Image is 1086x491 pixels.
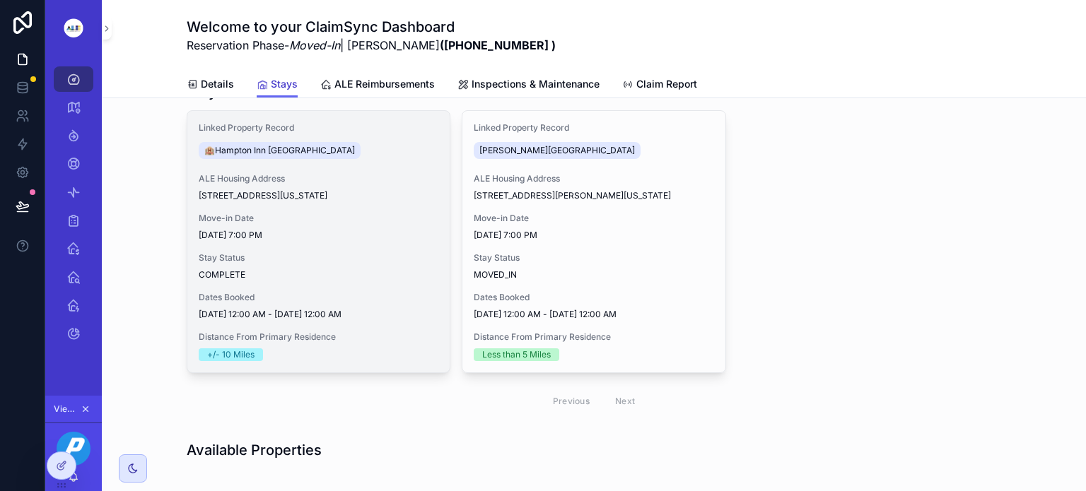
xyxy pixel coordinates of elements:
span: Linked Property Record [199,122,438,134]
span: [DATE] 12:00 AM - [DATE] 12:00 AM [474,309,713,320]
div: +/- 10 Miles [207,348,255,361]
span: ALE Housing Address [474,173,713,184]
span: Inspections & Maintenance [472,77,600,91]
span: 🏨Hampton Inn [GEOGRAPHIC_DATA] [204,145,355,156]
span: Linked Property Record [474,122,713,134]
span: [DATE] 12:00 AM - [DATE] 12:00 AM [199,309,438,320]
a: Stays [257,71,298,98]
span: Stay Status [474,252,713,264]
span: Dates Booked [474,292,713,303]
h1: Available Properties [187,440,322,460]
span: Viewing as [PERSON_NAME] [54,403,78,415]
span: COMPLETE [199,269,438,280]
span: MOVED_IN [474,269,713,280]
span: Move-in Date [199,213,438,224]
span: [PERSON_NAME][GEOGRAPHIC_DATA] [479,145,635,156]
span: [DATE] 7:00 PM [199,230,438,241]
a: Claim Report [622,71,697,100]
span: Move-in Date [474,213,713,224]
a: Details [187,71,234,100]
span: [DATE] 7:00 PM [474,230,713,241]
span: Claim Report [636,77,697,91]
span: Distance From Primary Residence [474,331,713,343]
div: scrollable content [45,57,102,365]
span: [STREET_ADDRESS][PERSON_NAME][US_STATE] [474,190,713,201]
span: [STREET_ADDRESS][US_STATE] [199,190,438,201]
div: Less than 5 Miles [482,348,551,361]
span: Stay Status [199,252,438,264]
span: Details [201,77,234,91]
h1: Welcome to your ClaimSync Dashboard [187,17,556,37]
span: Reservation Phase- | [PERSON_NAME] [187,37,556,54]
strong: ([PHONE_NUMBER] ) [440,38,556,52]
a: Inspections & Maintenance [457,71,600,100]
span: Distance From Primary Residence [199,331,438,343]
span: ALE Reimbursements [334,77,435,91]
span: Stays [271,77,298,91]
a: ALE Reimbursements [320,71,435,100]
span: Dates Booked [199,292,438,303]
em: Moved-In [289,38,340,52]
span: ALE Housing Address [199,173,438,184]
img: App logo [54,18,93,39]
